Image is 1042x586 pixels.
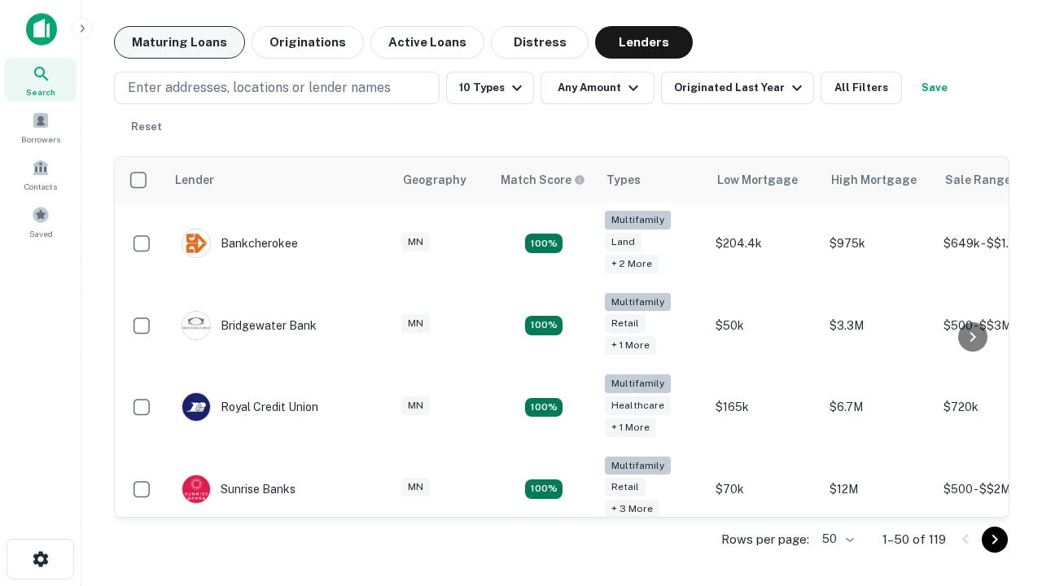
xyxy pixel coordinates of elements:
[605,293,671,312] div: Multifamily
[26,13,57,46] img: capitalize-icon.png
[541,72,655,104] button: Any Amount
[605,374,671,393] div: Multifamily
[401,396,430,415] div: MN
[605,255,659,273] div: + 2 more
[605,457,671,475] div: Multifamily
[182,312,210,339] img: picture
[821,448,935,531] td: $12M
[401,233,430,251] div: MN
[182,393,210,421] img: picture
[182,230,210,257] img: picture
[401,314,430,333] div: MN
[707,366,821,448] td: $165k
[707,157,821,203] th: Low Mortgage
[821,72,902,104] button: All Filters
[491,157,597,203] th: Capitalize uses an advanced AI algorithm to match your search with the best lender. The match sco...
[605,500,659,518] div: + 3 more
[5,152,77,196] a: Contacts
[674,78,807,98] div: Originated Last Year
[707,448,821,531] td: $70k
[525,316,563,335] div: Matching Properties: 22, hasApolloMatch: undefined
[182,392,318,422] div: Royal Credit Union
[661,72,814,104] button: Originated Last Year
[605,314,646,333] div: Retail
[120,111,173,143] button: Reset
[605,478,646,496] div: Retail
[605,233,641,251] div: Land
[597,157,707,203] th: Types
[501,171,582,189] h6: Match Score
[165,157,393,203] th: Lender
[21,133,60,146] span: Borrowers
[5,58,77,102] a: Search
[945,170,1011,190] div: Sale Range
[114,26,245,59] button: Maturing Loans
[182,474,296,504] div: Sunrise Banks
[114,72,440,104] button: Enter addresses, locations or lender names
[24,180,57,193] span: Contacts
[525,234,563,253] div: Matching Properties: 20, hasApolloMatch: undefined
[5,105,77,149] a: Borrowers
[370,26,484,59] button: Active Loans
[882,530,946,549] p: 1–50 of 119
[401,478,430,496] div: MN
[182,311,317,340] div: Bridgewater Bank
[721,530,809,549] p: Rows per page:
[525,479,563,499] div: Matching Properties: 29, hasApolloMatch: undefined
[393,157,491,203] th: Geography
[821,285,935,367] td: $3.3M
[821,366,935,448] td: $6.7M
[908,72,961,104] button: Save your search to get updates of matches that match your search criteria.
[182,475,210,503] img: picture
[605,418,656,437] div: + 1 more
[525,398,563,418] div: Matching Properties: 18, hasApolloMatch: undefined
[5,199,77,243] a: Saved
[403,170,466,190] div: Geography
[821,157,935,203] th: High Mortgage
[252,26,364,59] button: Originations
[816,527,856,551] div: 50
[175,170,214,190] div: Lender
[606,170,641,190] div: Types
[707,203,821,285] td: $204.4k
[26,85,55,98] span: Search
[982,527,1008,553] button: Go to next page
[605,396,671,415] div: Healthcare
[491,26,589,59] button: Distress
[29,227,53,240] span: Saved
[707,285,821,367] td: $50k
[831,170,917,190] div: High Mortgage
[182,229,298,258] div: Bankcherokee
[595,26,693,59] button: Lenders
[961,404,1042,482] iframe: Chat Widget
[605,211,671,230] div: Multifamily
[717,170,798,190] div: Low Mortgage
[501,171,585,189] div: Capitalize uses an advanced AI algorithm to match your search with the best lender. The match sco...
[821,203,935,285] td: $975k
[446,72,534,104] button: 10 Types
[605,336,656,355] div: + 1 more
[128,78,391,98] p: Enter addresses, locations or lender names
